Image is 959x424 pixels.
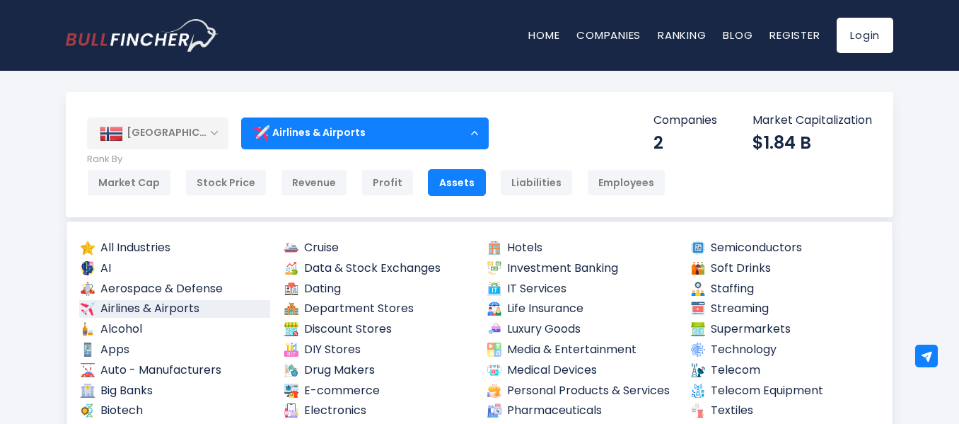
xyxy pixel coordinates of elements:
[79,239,270,257] a: All Industries
[690,300,880,318] a: Streaming
[690,341,880,359] a: Technology
[283,382,474,400] a: E-commerce
[66,19,219,52] img: Bullfincher logo
[690,362,880,379] a: Telecom
[79,362,270,379] a: Auto - Manufacturers
[87,169,171,196] div: Market Cap
[486,341,677,359] a: Media & Entertainment
[486,362,677,379] a: Medical Devices
[587,169,666,196] div: Employees
[769,28,820,42] a: Register
[690,321,880,338] a: Supermarkets
[837,18,893,53] a: Login
[79,300,270,318] a: Airlines & Airports
[185,169,267,196] div: Stock Price
[690,402,880,420] a: Textiles
[486,402,677,420] a: Pharmaceuticals
[79,280,270,298] a: Aerospace & Defense
[752,132,872,154] div: $1.84 B
[658,28,706,42] a: Ranking
[283,260,474,277] a: Data & Stock Exchanges
[752,113,872,128] p: Market Capitalization
[87,118,228,149] div: [GEOGRAPHIC_DATA]
[283,402,474,420] a: Electronics
[241,117,489,149] div: Airlines & Airports
[486,321,677,338] a: Luxury Goods
[486,300,677,318] a: Life Insurance
[79,321,270,338] a: Alcohol
[79,341,270,359] a: Apps
[576,28,641,42] a: Companies
[690,382,880,400] a: Telecom Equipment
[283,362,474,379] a: Drug Makers
[428,169,486,196] div: Assets
[79,382,270,400] a: Big Banks
[690,260,880,277] a: Soft Drinks
[283,239,474,257] a: Cruise
[281,169,347,196] div: Revenue
[653,113,717,128] p: Companies
[283,300,474,318] a: Department Stores
[486,260,677,277] a: Investment Banking
[486,280,677,298] a: IT Services
[486,239,677,257] a: Hotels
[690,239,880,257] a: Semiconductors
[690,280,880,298] a: Staffing
[653,132,717,154] div: 2
[528,28,559,42] a: Home
[500,169,573,196] div: Liabilities
[361,169,414,196] div: Profit
[87,154,666,166] p: Rank By
[79,402,270,420] a: Biotech
[283,341,474,359] a: DIY Stores
[283,321,474,338] a: Discount Stores
[723,28,752,42] a: Blog
[283,280,474,298] a: Dating
[79,260,270,277] a: AI
[66,19,218,52] a: Go to homepage
[486,382,677,400] a: Personal Products & Services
